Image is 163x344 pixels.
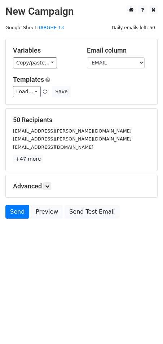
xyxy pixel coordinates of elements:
span: Daily emails left: 50 [109,24,158,32]
small: Google Sheet: [5,25,64,30]
a: Copy/paste... [13,57,57,68]
a: Send Test Email [65,205,119,219]
small: [EMAIL_ADDRESS][DOMAIN_NAME] [13,144,93,150]
a: Preview [31,205,63,219]
small: [EMAIL_ADDRESS][PERSON_NAME][DOMAIN_NAME] [13,128,132,134]
a: Send [5,205,29,219]
h5: Advanced [13,182,150,190]
small: [EMAIL_ADDRESS][PERSON_NAME][DOMAIN_NAME] [13,136,132,142]
a: Load... [13,86,41,97]
a: +47 more [13,155,43,164]
h2: New Campaign [5,5,158,18]
button: Save [52,86,71,97]
iframe: Chat Widget [127,309,163,344]
h5: Variables [13,46,76,54]
div: Widget chat [127,309,163,344]
a: TARGHE 13 [38,25,64,30]
h5: 50 Recipients [13,116,150,124]
h5: Email column [87,46,150,54]
a: Templates [13,76,44,83]
a: Daily emails left: 50 [109,25,158,30]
